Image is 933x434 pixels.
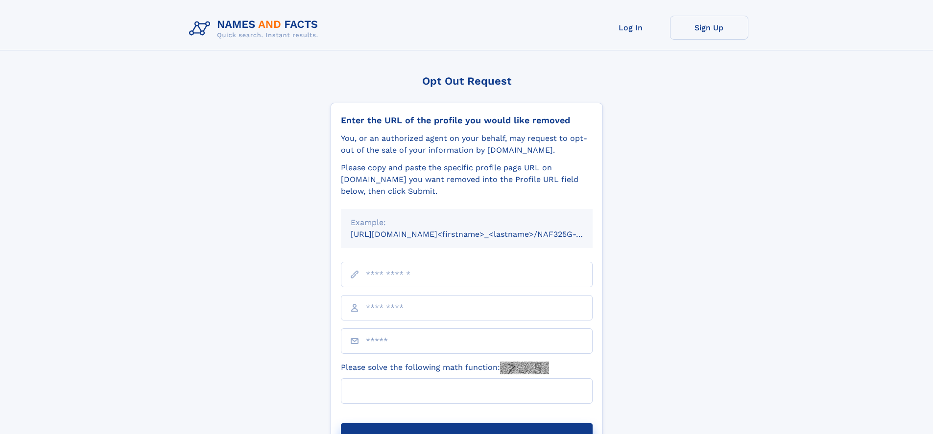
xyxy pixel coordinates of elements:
[341,162,593,197] div: Please copy and paste the specific profile page URL on [DOMAIN_NAME] you want removed into the Pr...
[341,133,593,156] div: You, or an authorized agent on your behalf, may request to opt-out of the sale of your informatio...
[341,115,593,126] div: Enter the URL of the profile you would like removed
[351,229,611,239] small: [URL][DOMAIN_NAME]<firstname>_<lastname>/NAF325G-xxxxxxxx
[331,75,603,87] div: Opt Out Request
[351,217,583,228] div: Example:
[185,16,326,42] img: Logo Names and Facts
[592,16,670,40] a: Log In
[341,362,549,374] label: Please solve the following math function:
[670,16,748,40] a: Sign Up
